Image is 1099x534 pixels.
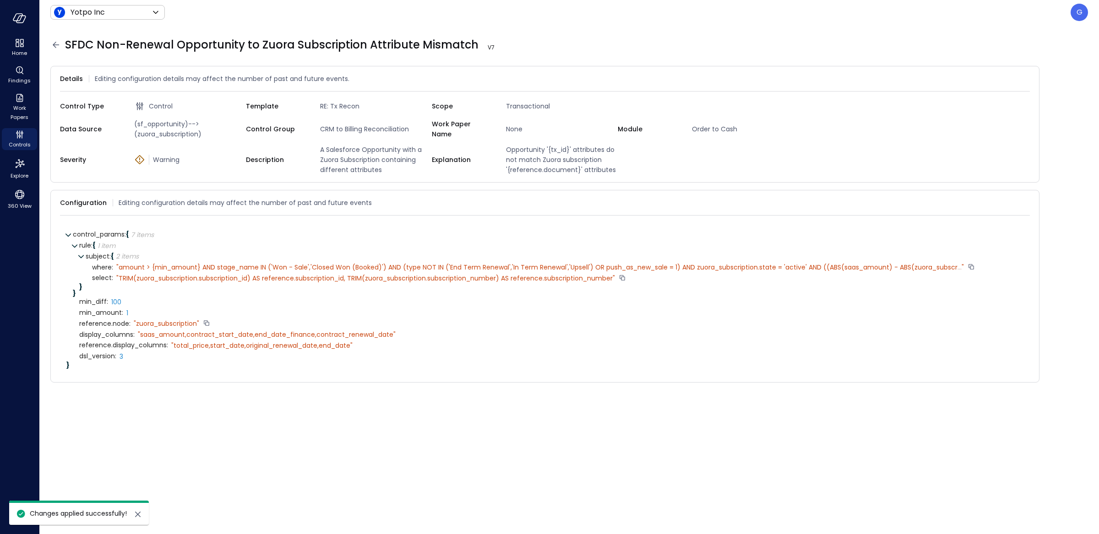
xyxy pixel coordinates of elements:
[2,37,37,59] div: Home
[502,101,618,111] span: Transactional
[1077,7,1083,18] p: G
[92,264,113,271] span: where
[126,308,128,318] span: 1
[432,119,491,139] span: Work Paper Name
[107,297,108,306] span: :
[134,155,246,165] div: Warning
[60,101,120,111] span: Control Type
[171,341,353,350] div: " total_price,start_date,original_renewal_date,end_date"
[60,155,120,165] span: Severity
[115,351,116,361] span: :
[95,74,349,84] span: Editing configuration details may affect the number of past and future events.
[134,101,246,112] div: Control
[9,140,31,149] span: Controls
[316,101,432,111] span: RE: Tx Recon
[86,252,111,261] span: subject
[131,119,246,139] span: (sf_opportunity)-->(zuora_subscription)
[119,263,958,272] span: amount > {min_amount} AND stage_name IN ('Won - Sale','Closed Won (Booked)') AND (type NOT IN ('E...
[131,232,154,238] div: 7 items
[129,319,131,328] span: :
[11,171,28,180] span: Explore
[79,309,123,316] span: min_amount
[316,145,432,175] span: A Salesforce Opportunity with a Zuora Subscription containing different attributes
[71,7,105,18] p: Yotpo Inc
[111,297,121,307] span: 100
[618,124,677,134] span: Module
[112,273,113,282] span: :
[132,509,143,520] button: close
[316,124,432,134] span: CRM to Billing Reconciliation
[958,263,962,272] span: ...
[5,103,33,122] span: Work Papers
[122,308,123,317] span: :
[92,241,96,250] span: {
[79,353,116,360] span: dsl_version
[92,275,113,281] span: select
[119,198,372,208] span: Editing configuration details may affect the number of past and future events
[79,284,1023,290] div: }
[688,124,804,134] span: Order to Cash
[73,290,1023,297] div: }
[502,145,618,175] span: Opportunity '{tx_id}' attributes do not match Zuora subscription '{reference.document}' attributes
[2,156,37,181] div: Explore
[167,340,168,350] span: :
[60,198,107,208] span: Configuration
[79,298,108,305] span: min_diff
[2,187,37,211] div: 360 View
[66,362,1023,368] div: }
[8,201,32,210] span: 360 View
[30,509,127,518] span: Changes applied successfully!
[12,49,27,58] span: Home
[109,252,111,261] span: :
[111,252,114,261] span: {
[246,101,305,111] span: Template
[2,128,37,150] div: Controls
[98,243,115,249] div: 1 item
[79,342,168,349] span: reference.display_columns
[8,76,31,85] span: Findings
[126,230,129,239] span: {
[65,38,498,52] span: SFDC Non-Renewal Opportunity to Zuora Subscription Attribute Mismatch
[116,274,615,282] div: " TRIM(zuora_subscription.subscription_id) AS reference.subscription_id, TRIM(zuora_subscription....
[484,43,498,52] span: V 7
[138,330,396,339] div: " saas_amount,contract_start_date,end_date_finance,contract_renewal_date"
[432,155,491,165] span: Explanation
[79,241,92,250] span: rule
[502,124,618,134] span: None
[120,352,123,361] span: 3
[2,92,37,123] div: Work Papers
[116,263,964,271] div: " "
[125,230,126,239] span: :
[246,124,305,134] span: Control Group
[73,230,126,239] span: control_params
[91,241,92,250] span: :
[60,124,120,134] span: Data Source
[133,330,135,339] span: :
[112,263,113,272] span: :
[2,64,37,86] div: Findings
[79,331,135,338] span: display_columns
[79,320,131,327] span: reference.node
[246,155,305,165] span: Description
[116,253,139,259] div: 2 items
[1071,4,1088,21] div: Guy
[60,74,83,84] span: Details
[134,319,199,328] div: " zuora_subscription"
[54,7,65,18] img: Icon
[432,101,491,111] span: Scope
